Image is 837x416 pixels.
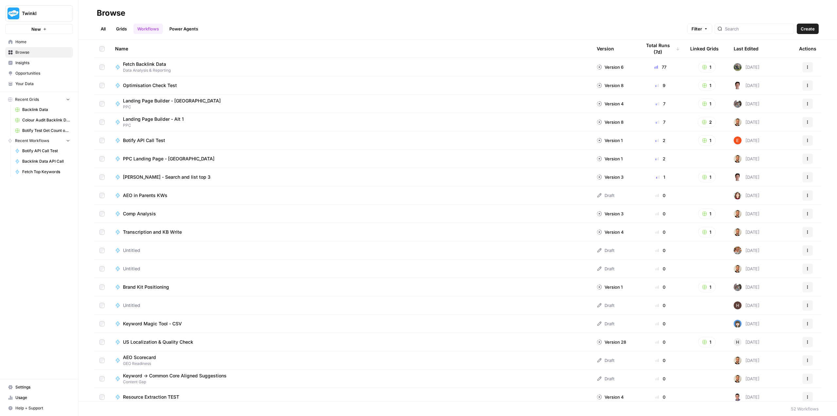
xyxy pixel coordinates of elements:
span: Botify Test Get Count of Inlinks [22,128,70,134]
span: Brand Kit Positioning [123,284,169,290]
div: Draft [597,320,614,327]
div: [DATE] [734,393,760,401]
img: Twinkl Logo [8,8,19,19]
a: Botify Test Get Count of Inlinks [12,125,73,136]
button: 1 [698,227,716,237]
div: [DATE] [734,155,760,163]
a: PPC Landing Page - [GEOGRAPHIC_DATA] [115,155,586,162]
a: Opportunities [5,68,73,79]
a: Fetch Top Keywords [12,167,73,177]
div: Version 8 [597,82,623,89]
span: [PERSON_NAME] - Search and list top 3 [123,174,211,180]
div: Draft [597,247,614,254]
a: [PERSON_NAME] - Search and list top 3 [115,174,586,180]
button: New [5,24,73,34]
div: Actions [799,40,816,58]
div: Version 4 [597,394,624,400]
img: ggqkytmprpadj6gr8422u7b6ymfp [734,228,742,236]
a: AEO ScorecardGEO Readiness [115,354,586,367]
div: [DATE] [734,100,760,108]
span: PPC [123,122,189,128]
a: Settings [5,382,73,392]
button: Help + Support [5,403,73,413]
a: Workflows [133,24,163,34]
div: [DATE] [734,356,760,364]
img: b65sxp8wo9gq7o48wcjghdpjk03q [734,320,742,328]
span: Keyword -> Common Core Aligned Suggestions [123,372,227,379]
span: GEO Readiness [123,361,161,367]
div: [DATE] [734,265,760,273]
button: 1 [698,80,716,91]
div: [DATE] [734,320,760,328]
a: Your Data [5,79,73,89]
button: 1 [698,62,716,72]
span: AEO in Parents KWs [123,192,167,199]
div: [DATE] [734,136,760,144]
span: Your Data [15,81,70,87]
img: 3gvzbppwfisvml0x668cj17z7zh7 [734,246,742,254]
div: 0 [641,229,680,235]
input: Search [725,26,791,32]
span: Backlink Data [22,107,70,113]
a: Usage [5,392,73,403]
div: 0 [641,247,680,254]
div: 77 [641,64,680,70]
span: Botify API Call Test [22,148,70,154]
span: Landing Page Builder - Alt 1 [123,116,184,122]
a: All [97,24,110,34]
span: Keyword Magic Tool - CSV [123,320,182,327]
button: Workspace: Twinkl [5,5,73,22]
button: Filter [687,24,712,34]
a: Grids [112,24,131,34]
span: Opportunities [15,70,70,76]
a: Landing Page Builder - Alt 1PPC [115,116,586,128]
a: Botify API Call Test [12,146,73,156]
span: Optimisation Check Test [123,82,177,89]
div: 0 [641,357,680,364]
button: Recent Workflows [5,136,73,146]
a: Brand Kit Positioning [115,284,586,290]
img: 436bim7ufhw3ohwxraeybzubrpb8 [734,301,742,309]
span: Data Analysis & Reporting [123,67,171,73]
div: 9 [641,82,680,89]
a: Untitled [115,247,586,254]
div: 2 [641,155,680,162]
div: Version 3 [597,174,623,180]
a: AEO in Parents KWs [115,192,586,199]
a: Keyword Magic Tool - CSV [115,320,586,327]
div: [DATE] [734,283,760,291]
img: 0t9clbwsleue4ene8ofzoko46kvx [734,191,742,199]
div: [DATE] [734,63,760,71]
button: 1 [698,208,716,219]
span: Landing Page Builder - [GEOGRAPHIC_DATA] [123,98,221,104]
a: Resource Extraction TEST [115,394,586,400]
div: 0 [641,265,680,272]
img: ggqkytmprpadj6gr8422u7b6ymfp [734,210,742,218]
a: Landing Page Builder - [GEOGRAPHIC_DATA]PPC [115,98,586,110]
a: US Localization & Quality Check [115,339,586,345]
a: Power Agents [165,24,202,34]
div: Version 4 [597,100,624,107]
div: Version [597,40,614,58]
div: Version 1 [597,284,623,290]
div: 0 [641,302,680,309]
button: Recent Grids [5,95,73,104]
div: Version 1 [597,155,623,162]
span: Recent Workflows [15,138,49,144]
img: 8y9pl6iujm21he1dbx14kgzmrglr [734,136,742,144]
a: Untitled [115,302,586,309]
a: Optimisation Check Test [115,82,586,89]
a: Botify API Call Test [115,137,586,144]
div: Linked Grids [690,40,719,58]
div: [DATE] [734,338,760,346]
div: [DATE] [734,173,760,181]
span: US Localization & Quality Check [123,339,193,345]
span: AEO Scorecard [123,354,156,361]
span: Help + Support [15,405,70,411]
img: 5rjaoe5bq89bhl67ztm0su0fb5a8 [734,63,742,71]
div: Last Edited [734,40,759,58]
img: ggqkytmprpadj6gr8422u7b6ymfp [734,118,742,126]
img: 5fjcwz9j96yb8k4p8fxbxtl1nran [734,173,742,181]
span: Browse [15,49,70,55]
img: 5caa9kkj6swvs99xq1fvxcbi5wsj [734,393,742,401]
